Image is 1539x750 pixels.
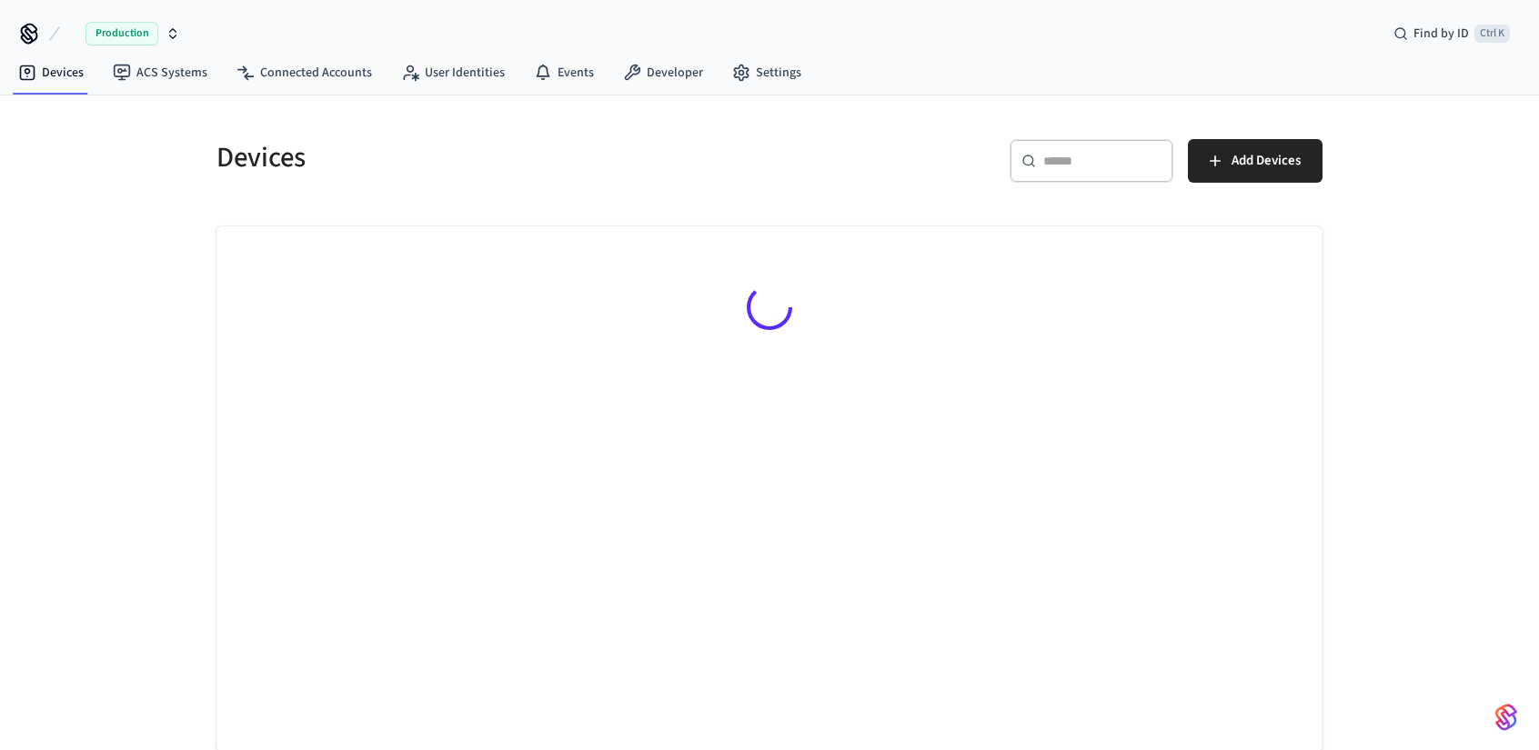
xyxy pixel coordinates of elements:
[4,56,98,89] a: Devices
[1232,149,1301,173] span: Add Devices
[718,56,816,89] a: Settings
[387,56,519,89] a: User Identities
[1379,17,1524,50] div: Find by IDCtrl K
[609,56,718,89] a: Developer
[1413,25,1469,43] span: Find by ID
[519,56,609,89] a: Events
[98,56,222,89] a: ACS Systems
[1474,25,1510,43] span: Ctrl K
[222,56,387,89] a: Connected Accounts
[85,22,158,45] span: Production
[1188,139,1323,183] button: Add Devices
[1495,703,1517,732] img: SeamLogoGradient.69752ec5.svg
[216,139,759,176] h5: Devices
